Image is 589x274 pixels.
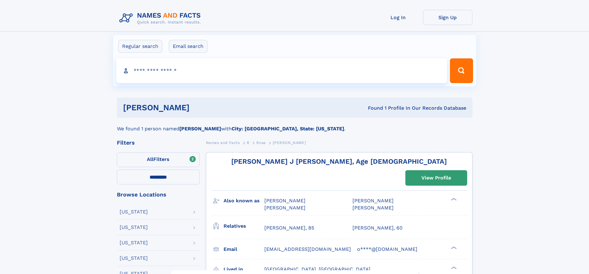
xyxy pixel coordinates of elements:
a: Names and Facts [206,139,240,146]
div: [US_STATE] [120,225,148,230]
span: [PERSON_NAME] [264,205,305,211]
a: View Profile [406,171,467,185]
div: Browse Locations [117,192,200,197]
div: View Profile [421,171,451,185]
h3: Relatives [224,221,264,231]
div: [US_STATE] [120,256,148,261]
img: Logo Names and Facts [117,10,206,27]
span: Rose [256,141,266,145]
div: [US_STATE] [120,240,148,245]
a: [PERSON_NAME], 60 [352,225,403,231]
b: City: [GEOGRAPHIC_DATA], State: [US_STATE] [232,126,344,132]
label: Regular search [118,40,162,53]
span: [PERSON_NAME] [352,198,394,204]
label: Filters [117,152,200,167]
span: R [247,141,250,145]
input: search input [116,58,447,83]
a: Log In [373,10,423,25]
div: We found 1 person named with . [117,118,472,133]
b: [PERSON_NAME] [179,126,221,132]
a: Sign Up [423,10,472,25]
span: [PERSON_NAME] [264,198,305,204]
span: All [147,156,153,162]
h1: [PERSON_NAME] [123,104,279,112]
div: ❯ [450,266,457,270]
span: [PERSON_NAME] [273,141,306,145]
span: [EMAIL_ADDRESS][DOMAIN_NAME] [264,246,351,252]
h3: Email [224,244,264,255]
div: ❯ [450,197,457,201]
button: Search Button [450,58,473,83]
a: R [247,139,250,146]
a: [PERSON_NAME] J [PERSON_NAME], Age [DEMOGRAPHIC_DATA] [231,158,447,165]
div: Filters [117,140,200,145]
div: Found 1 Profile In Our Records Database [279,105,466,112]
h3: Also known as [224,196,264,206]
label: Email search [169,40,207,53]
span: [PERSON_NAME] [352,205,394,211]
div: ❯ [450,246,457,250]
div: [US_STATE] [120,209,148,214]
a: Rose [256,139,266,146]
span: [GEOGRAPHIC_DATA], [GEOGRAPHIC_DATA] [264,266,370,272]
a: [PERSON_NAME], 85 [264,225,314,231]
